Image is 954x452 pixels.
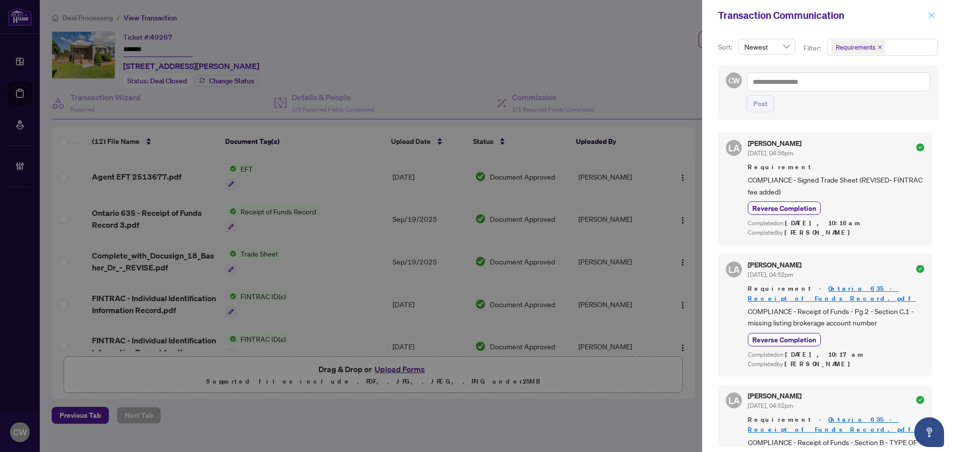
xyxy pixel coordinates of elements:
button: Post [747,95,774,112]
span: [DATE], 10:16am [785,219,862,227]
span: check-circle [916,143,924,151]
div: Transaction Communication [718,8,925,23]
span: Requirements [836,42,875,52]
div: Completed by [748,360,924,369]
div: Completed on [748,219,924,228]
a: Ontario 635 - Receipt of Funds Record.pdf [748,284,916,303]
span: Requirements [831,40,885,54]
span: Requirement [748,162,924,172]
span: Requirement - [748,415,924,435]
span: Requirement - [748,284,924,304]
span: Reverse Completion [752,203,816,213]
span: [PERSON_NAME] [785,228,856,237]
span: [DATE], 04:56pm [748,149,793,157]
a: Ontario 635 - Receipt of Funds Record.pdf [748,415,916,434]
button: Reverse Completion [748,201,821,215]
span: [DATE], 10:17am [785,350,865,359]
span: COMPLIANCE - Signed Trade Sheet (REVISED- FINTRAC fee added) [748,174,924,197]
div: Completed on [748,350,924,360]
span: LA [728,141,740,155]
span: [DATE], 04:52pm [748,271,793,278]
p: Filter: [803,43,822,54]
span: [PERSON_NAME] [785,360,856,368]
h5: [PERSON_NAME] [748,261,801,268]
span: COMPLIANCE - Receipt of Funds - Pg 2 - Section C.1 - missing listing brokerage account number [748,306,924,329]
button: Open asap [914,417,944,447]
span: [DATE], 04:52pm [748,402,793,409]
button: Reverse Completion [748,333,821,346]
span: Newest [744,39,790,54]
span: LA [728,393,740,407]
span: check-circle [916,396,924,404]
span: CW [728,75,740,86]
span: LA [728,262,740,276]
h5: [PERSON_NAME] [748,140,801,147]
h5: [PERSON_NAME] [748,392,801,399]
span: check-circle [916,265,924,273]
span: close [877,45,882,50]
p: Sort: [718,42,734,53]
div: Completed by [748,228,924,238]
span: Reverse Completion [752,334,816,345]
span: close [928,12,935,19]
